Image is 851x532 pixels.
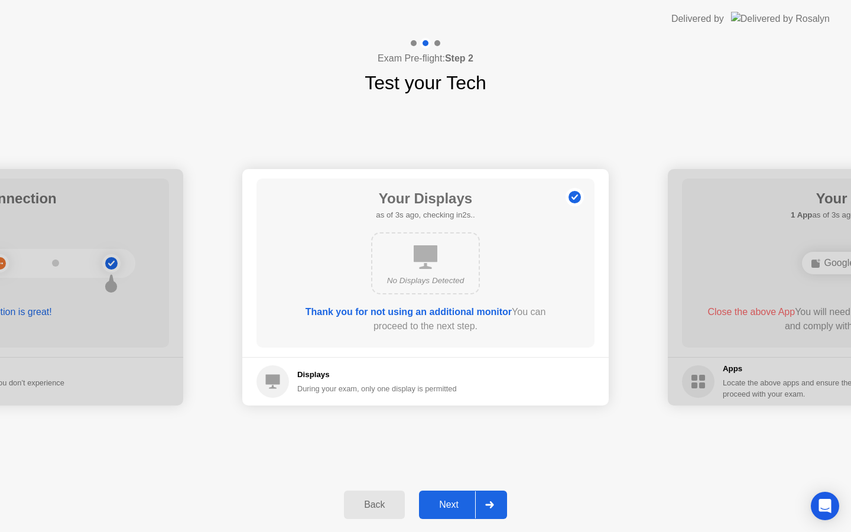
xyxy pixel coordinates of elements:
[297,369,457,381] h5: Displays
[306,307,512,317] b: Thank you for not using an additional monitor
[297,383,457,394] div: During your exam, only one display is permitted
[382,275,469,287] div: No Displays Detected
[376,188,475,209] h1: Your Displays
[671,12,724,26] div: Delivered by
[423,499,475,510] div: Next
[347,499,401,510] div: Back
[419,491,507,519] button: Next
[365,69,486,97] h1: Test your Tech
[344,491,405,519] button: Back
[376,209,475,221] h5: as of 3s ago, checking in2s..
[378,51,473,66] h4: Exam Pre-flight:
[731,12,830,25] img: Delivered by Rosalyn
[811,492,839,520] div: Open Intercom Messenger
[445,53,473,63] b: Step 2
[290,305,561,333] div: You can proceed to the next step.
